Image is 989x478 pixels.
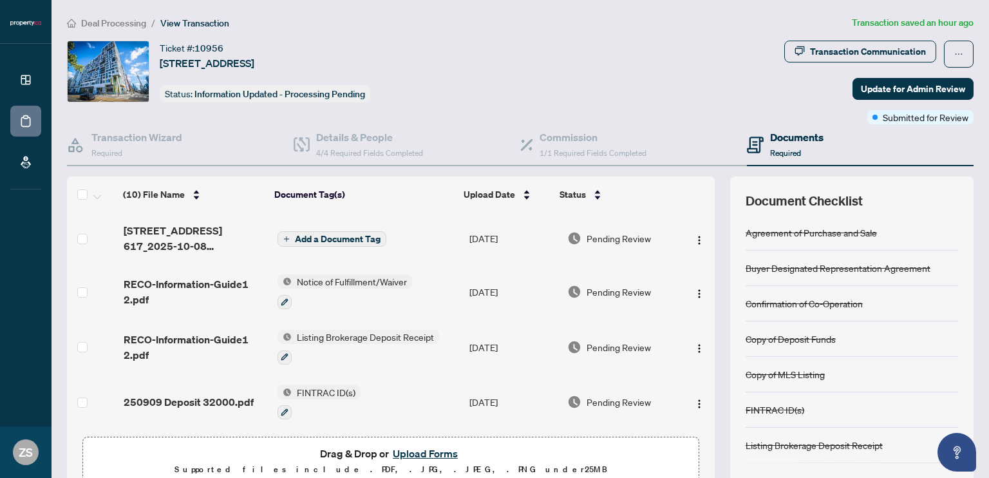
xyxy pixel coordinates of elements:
span: Information Updated - Processing Pending [194,88,365,100]
span: 250909 Deposit 32000.pdf [124,394,254,410]
img: Document Status [567,340,581,354]
img: Document Status [567,285,581,299]
img: Logo [694,399,704,409]
span: Required [91,148,122,158]
p: Supported files include .PDF, .JPG, .JPEG, .PNG under 25 MB [91,462,691,477]
span: 10956 [194,43,223,54]
img: Logo [694,235,704,245]
span: home [67,19,76,28]
span: Deal Processing [81,17,146,29]
li: / [151,15,155,30]
h4: Commission [540,129,646,145]
th: (10) File Name [118,177,269,213]
span: (10) File Name [123,187,185,202]
img: Logo [694,343,704,354]
img: Status Icon [278,274,292,289]
div: Buyer Designated Representation Agreement [746,261,930,275]
div: Status: [160,85,370,102]
div: Ticket #: [160,41,223,55]
span: Listing Brokerage Deposit Receipt [292,330,439,344]
img: Logo [694,289,704,299]
span: ZS [19,443,33,461]
span: Notice of Fulfillment/Waiver [292,274,412,289]
button: Update for Admin Review [852,78,974,100]
div: Transaction Communication [810,41,926,62]
td: [DATE] [464,264,562,320]
h4: Documents [770,129,824,145]
span: Pending Review [587,340,651,354]
button: Logo [689,228,710,249]
span: Submitted for Review [883,110,968,124]
img: Document Status [567,395,581,409]
span: Status [560,187,586,202]
h4: Transaction Wizard [91,129,182,145]
span: Pending Review [587,231,651,245]
button: Open asap [937,433,976,472]
h4: Details & People [316,129,423,145]
button: Add a Document Tag [278,231,386,247]
img: logo [10,19,41,27]
th: Upload Date [458,177,554,213]
button: Transaction Communication [784,41,936,62]
th: Status [554,177,672,213]
article: Transaction saved an hour ago [852,15,974,30]
span: Upload Date [464,187,515,202]
button: Logo [689,392,710,412]
td: [DATE] [464,213,562,264]
span: ellipsis [954,50,963,59]
button: Status IconListing Brokerage Deposit Receipt [278,330,439,365]
div: Listing Brokerage Deposit Receipt [746,438,883,452]
button: Status IconFINTRAC ID(s) [278,385,361,420]
img: Status Icon [278,385,292,399]
img: IMG-C12394383_1.jpg [68,41,149,102]
img: Document Status [567,231,581,245]
span: 4/4 Required Fields Completed [316,148,423,158]
span: Pending Review [587,395,651,409]
div: Agreement of Purchase and Sale [746,225,877,240]
span: Update for Admin Review [861,79,965,99]
td: [DATE] [464,375,562,430]
span: [STREET_ADDRESS] [160,55,254,71]
span: FINTRAC ID(s) [292,385,361,399]
span: Required [770,148,801,158]
th: Document Tag(s) [269,177,458,213]
span: RECO-Information-Guide1 2.pdf [124,332,267,363]
span: Drag & Drop or [320,445,462,462]
button: Logo [689,282,710,302]
span: Document Checklist [746,192,863,210]
span: plus [283,236,290,242]
div: Copy of Deposit Funds [746,332,836,346]
span: Pending Review [587,285,651,299]
button: Status IconNotice of Fulfillment/Waiver [278,274,412,309]
button: Upload Forms [389,445,462,462]
span: View Transaction [160,17,229,29]
span: [STREET_ADDRESS] 617_2025-10-08 17_53_16.pdf [124,223,267,254]
span: Add a Document Tag [295,234,381,244]
div: FINTRAC ID(s) [746,403,804,417]
td: [DATE] [464,320,562,375]
div: Copy of MLS Listing [746,367,825,381]
button: Logo [689,337,710,358]
span: RECO-Information-Guide1 2.pdf [124,276,267,307]
span: 1/1 Required Fields Completed [540,148,646,158]
img: Status Icon [278,330,292,344]
div: Confirmation of Co-Operation [746,296,863,311]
